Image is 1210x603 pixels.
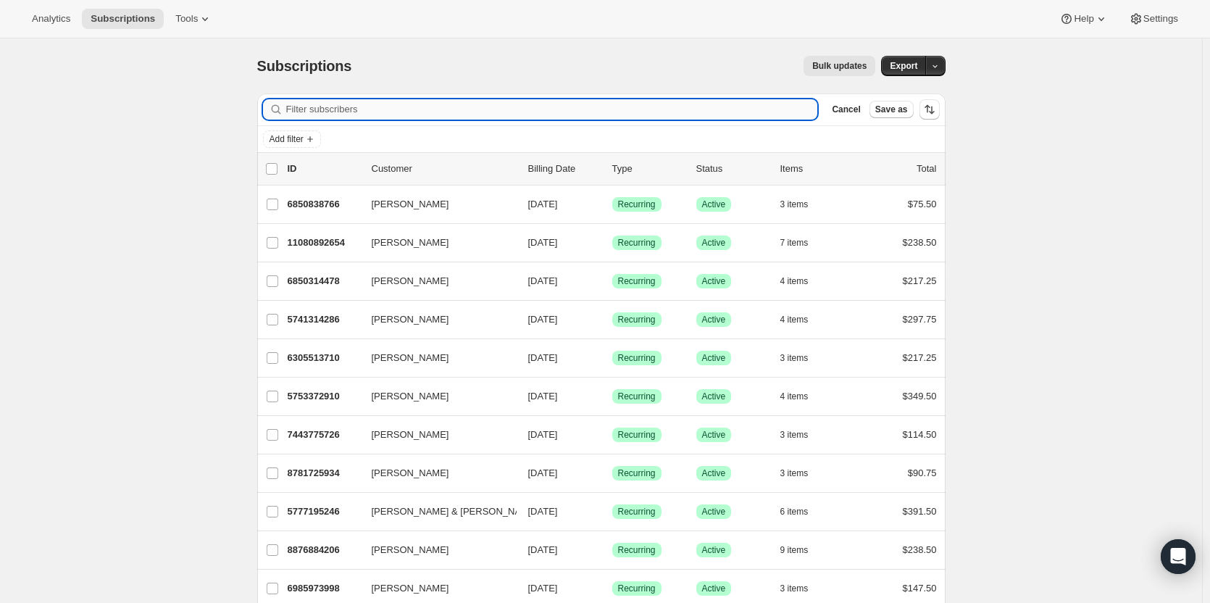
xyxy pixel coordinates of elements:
[903,583,937,594] span: $147.50
[372,274,449,288] span: [PERSON_NAME]
[288,162,937,176] div: IDCustomerBilling DateTypeStatusItemsTotal
[618,352,656,364] span: Recurring
[288,581,360,596] p: 6985973998
[528,391,558,402] span: [DATE]
[903,544,937,555] span: $238.50
[1074,13,1093,25] span: Help
[363,462,508,485] button: [PERSON_NAME]
[288,543,360,557] p: 8876884206
[288,389,360,404] p: 5753372910
[372,504,538,519] span: [PERSON_NAME] & [PERSON_NAME]
[288,236,360,250] p: 11080892654
[288,502,937,522] div: 5777195246[PERSON_NAME] & [PERSON_NAME][DATE]SuccessRecurringSuccessActive6 items$391.50
[832,104,860,115] span: Cancel
[780,425,825,445] button: 3 items
[288,428,360,442] p: 7443775726
[167,9,221,29] button: Tools
[528,275,558,286] span: [DATE]
[702,237,726,249] span: Active
[372,428,449,442] span: [PERSON_NAME]
[363,193,508,216] button: [PERSON_NAME]
[372,389,449,404] span: [PERSON_NAME]
[780,348,825,368] button: 3 items
[288,463,937,483] div: 8781725934[PERSON_NAME][DATE]SuccessRecurringSuccessActive3 items$90.75
[1051,9,1117,29] button: Help
[286,99,818,120] input: Filter subscribers
[1161,539,1196,574] div: Open Intercom Messenger
[372,236,449,250] span: [PERSON_NAME]
[702,314,726,325] span: Active
[372,351,449,365] span: [PERSON_NAME]
[908,467,937,478] span: $90.75
[528,352,558,363] span: [DATE]
[618,237,656,249] span: Recurring
[618,314,656,325] span: Recurring
[780,199,809,210] span: 3 items
[372,581,449,596] span: [PERSON_NAME]
[288,233,937,253] div: 11080892654[PERSON_NAME][DATE]SuccessRecurringSuccessActive7 items$238.50
[702,275,726,287] span: Active
[288,309,937,330] div: 5741314286[PERSON_NAME][DATE]SuccessRecurringSuccessActive4 items$297.75
[288,351,360,365] p: 6305513710
[528,429,558,440] span: [DATE]
[528,314,558,325] span: [DATE]
[363,346,508,370] button: [PERSON_NAME]
[780,391,809,402] span: 4 items
[908,199,937,209] span: $75.50
[780,237,809,249] span: 7 items
[257,58,352,74] span: Subscriptions
[270,133,304,145] span: Add filter
[288,425,937,445] div: 7443775726[PERSON_NAME][DATE]SuccessRecurringSuccessActive3 items$114.50
[903,352,937,363] span: $217.25
[903,275,937,286] span: $217.25
[875,104,908,115] span: Save as
[372,197,449,212] span: [PERSON_NAME]
[288,466,360,481] p: 8781725934
[288,271,937,291] div: 6850314478[PERSON_NAME][DATE]SuccessRecurringSuccessActive4 items$217.25
[363,500,508,523] button: [PERSON_NAME] & [PERSON_NAME]
[804,56,875,76] button: Bulk updates
[780,162,853,176] div: Items
[363,538,508,562] button: [PERSON_NAME]
[618,199,656,210] span: Recurring
[881,56,926,76] button: Export
[528,162,601,176] p: Billing Date
[363,308,508,331] button: [PERSON_NAME]
[612,162,685,176] div: Type
[288,348,937,368] div: 6305513710[PERSON_NAME][DATE]SuccessRecurringSuccessActive3 items$217.25
[91,13,155,25] span: Subscriptions
[917,162,936,176] p: Total
[780,502,825,522] button: 6 items
[288,312,360,327] p: 5741314286
[780,309,825,330] button: 4 items
[696,162,769,176] p: Status
[528,544,558,555] span: [DATE]
[903,237,937,248] span: $238.50
[32,13,70,25] span: Analytics
[780,544,809,556] span: 9 items
[288,274,360,288] p: 6850314478
[618,429,656,441] span: Recurring
[288,578,937,599] div: 6985973998[PERSON_NAME][DATE]SuccessRecurringSuccessActive3 items$147.50
[780,271,825,291] button: 4 items
[618,275,656,287] span: Recurring
[780,467,809,479] span: 3 items
[363,577,508,600] button: [PERSON_NAME]
[919,99,940,120] button: Sort the results
[780,352,809,364] span: 3 items
[363,270,508,293] button: [PERSON_NAME]
[812,60,867,72] span: Bulk updates
[528,199,558,209] span: [DATE]
[528,237,558,248] span: [DATE]
[1143,13,1178,25] span: Settings
[618,544,656,556] span: Recurring
[363,385,508,408] button: [PERSON_NAME]
[1120,9,1187,29] button: Settings
[780,506,809,517] span: 6 items
[903,314,937,325] span: $297.75
[372,543,449,557] span: [PERSON_NAME]
[702,506,726,517] span: Active
[528,467,558,478] span: [DATE]
[780,386,825,407] button: 4 items
[82,9,164,29] button: Subscriptions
